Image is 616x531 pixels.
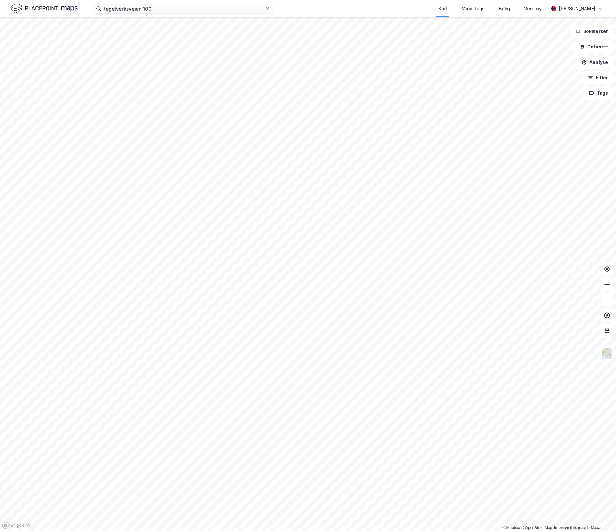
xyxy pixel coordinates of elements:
iframe: Chat Widget [584,500,616,531]
a: Mapbox homepage [2,522,30,529]
a: OpenStreetMap [521,526,552,530]
button: Tags [584,87,613,100]
img: logo.f888ab2527a4732fd821a326f86c7f29.svg [10,3,78,14]
button: Analyse [576,56,613,69]
div: Kart [438,5,447,13]
button: Filter [583,71,613,84]
a: Mapbox [502,526,520,530]
button: Bokmerker [570,25,613,38]
button: Datasett [574,40,613,53]
div: [PERSON_NAME] [559,5,595,13]
div: Bolig [499,5,510,13]
a: Improve this map [554,526,586,530]
input: Søk på adresse, matrikkel, gårdeiere, leietakere eller personer [101,4,265,13]
img: Z [601,348,613,360]
div: Kontrollprogram for chat [584,500,616,531]
div: Mine Tags [462,5,485,13]
div: Verktøy [524,5,541,13]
